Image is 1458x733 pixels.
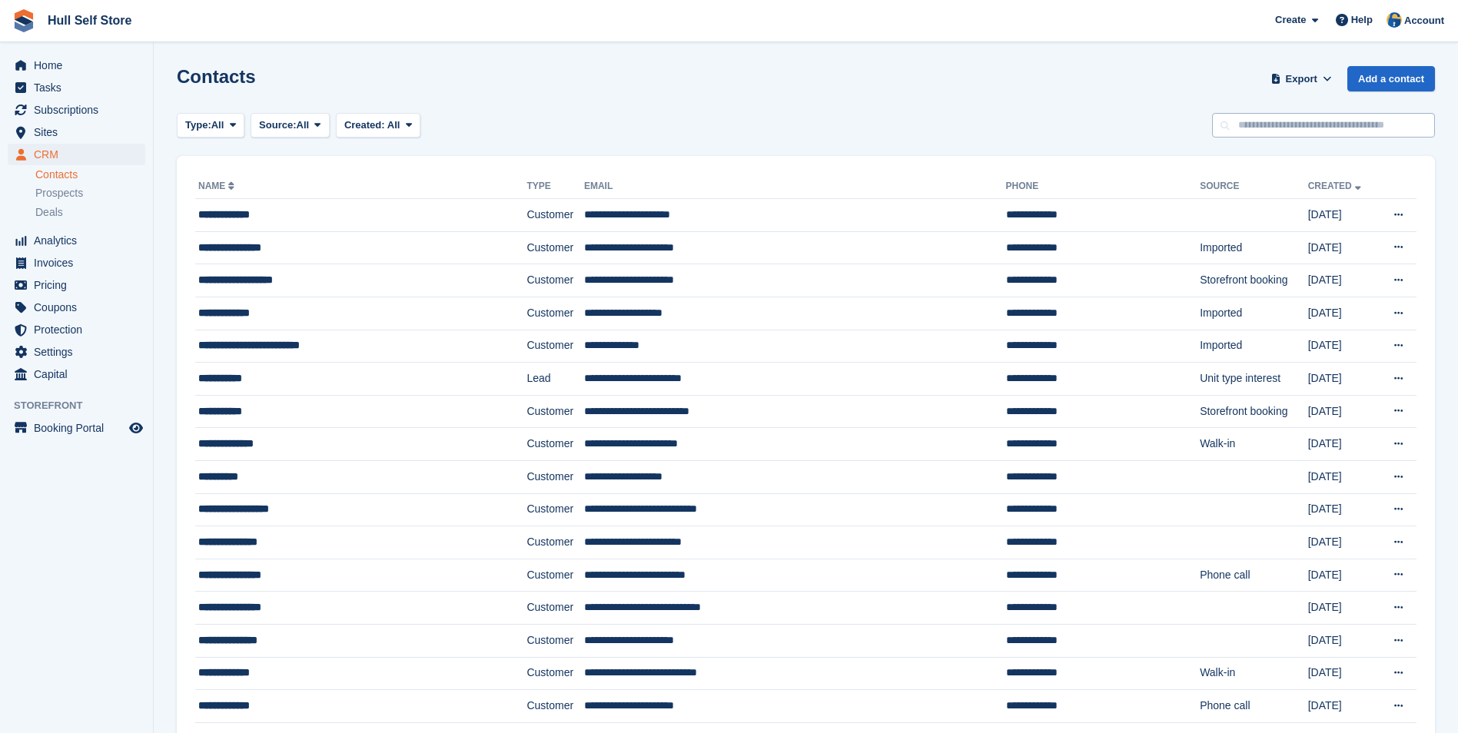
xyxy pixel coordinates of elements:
td: Customer [526,297,584,330]
td: Customer [526,330,584,363]
span: All [387,119,400,131]
th: Source [1200,174,1308,199]
td: Customer [526,199,584,232]
td: Customer [526,624,584,657]
button: Source: All [251,113,330,138]
td: [DATE] [1308,690,1377,723]
td: Imported [1200,330,1308,363]
a: menu [8,77,145,98]
span: Subscriptions [34,99,126,121]
a: menu [8,363,145,385]
a: Add a contact [1347,66,1435,91]
td: Customer [526,526,584,559]
span: Settings [34,341,126,363]
span: Help [1351,12,1373,28]
td: [DATE] [1308,559,1377,592]
td: Customer [526,559,584,592]
a: menu [8,55,145,76]
button: Export [1267,66,1335,91]
span: Invoices [34,252,126,274]
td: [DATE] [1308,297,1377,330]
td: Customer [526,493,584,526]
td: Customer [526,428,584,461]
a: Created [1308,181,1364,191]
span: Storefront [14,398,153,413]
a: menu [8,417,145,439]
a: menu [8,121,145,143]
td: [DATE] [1308,460,1377,493]
a: Preview store [127,419,145,437]
td: Storefront booking [1200,264,1308,297]
td: Lead [526,363,584,396]
span: Sites [34,121,126,143]
td: Imported [1200,231,1308,264]
a: Deals [35,204,145,221]
td: [DATE] [1308,330,1377,363]
a: menu [8,341,145,363]
td: Customer [526,657,584,690]
button: Created: All [336,113,420,138]
td: Phone call [1200,559,1308,592]
th: Phone [1006,174,1201,199]
td: Customer [526,231,584,264]
a: Prospects [35,185,145,201]
td: Imported [1200,297,1308,330]
span: Tasks [34,77,126,98]
td: [DATE] [1308,657,1377,690]
th: Type [526,174,584,199]
img: Hull Self Store [1387,12,1402,28]
td: Customer [526,460,584,493]
td: [DATE] [1308,363,1377,396]
span: Create [1275,12,1306,28]
td: [DATE] [1308,493,1377,526]
a: menu [8,297,145,318]
span: Coupons [34,297,126,318]
td: [DATE] [1308,428,1377,461]
a: menu [8,99,145,121]
a: menu [8,252,145,274]
th: Email [584,174,1006,199]
span: Created: [344,119,385,131]
a: Hull Self Store [42,8,138,33]
a: Name [198,181,237,191]
span: All [211,118,224,133]
td: Customer [526,264,584,297]
td: [DATE] [1308,624,1377,657]
td: Walk-in [1200,657,1308,690]
button: Type: All [177,113,244,138]
td: [DATE] [1308,526,1377,559]
td: Customer [526,690,584,723]
td: [DATE] [1308,199,1377,232]
td: [DATE] [1308,231,1377,264]
td: [DATE] [1308,592,1377,625]
span: All [297,118,310,133]
span: Capital [34,363,126,385]
span: Pricing [34,274,126,296]
span: Deals [35,205,63,220]
span: Type: [185,118,211,133]
span: CRM [34,144,126,165]
span: Booking Portal [34,417,126,439]
td: Unit type interest [1200,363,1308,396]
span: Analytics [34,230,126,251]
h1: Contacts [177,66,256,87]
span: Source: [259,118,296,133]
span: Account [1404,13,1444,28]
td: Customer [526,395,584,428]
td: Walk-in [1200,428,1308,461]
td: [DATE] [1308,395,1377,428]
span: Protection [34,319,126,340]
a: menu [8,274,145,296]
a: Contacts [35,167,145,182]
td: Phone call [1200,690,1308,723]
td: [DATE] [1308,264,1377,297]
td: Storefront booking [1200,395,1308,428]
span: Export [1286,71,1317,87]
img: stora-icon-8386f47178a22dfd0bd8f6a31ec36ba5ce8667c1dd55bd0f319d3a0aa187defe.svg [12,9,35,32]
a: menu [8,230,145,251]
a: menu [8,144,145,165]
a: menu [8,319,145,340]
td: Customer [526,592,584,625]
span: Prospects [35,186,83,201]
span: Home [34,55,126,76]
